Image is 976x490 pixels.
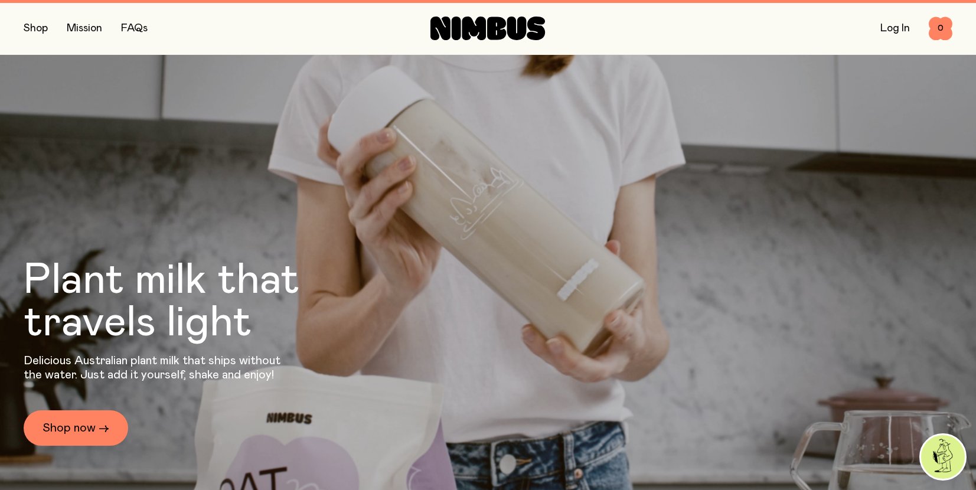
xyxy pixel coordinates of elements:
[24,354,288,382] p: Delicious Australian plant milk that ships without the water. Just add it yourself, shake and enjoy!
[929,17,952,40] button: 0
[24,410,128,446] a: Shop now →
[24,259,364,344] h1: Plant milk that travels light
[921,435,965,479] img: agent
[67,23,102,34] a: Mission
[880,23,910,34] a: Log In
[121,23,148,34] a: FAQs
